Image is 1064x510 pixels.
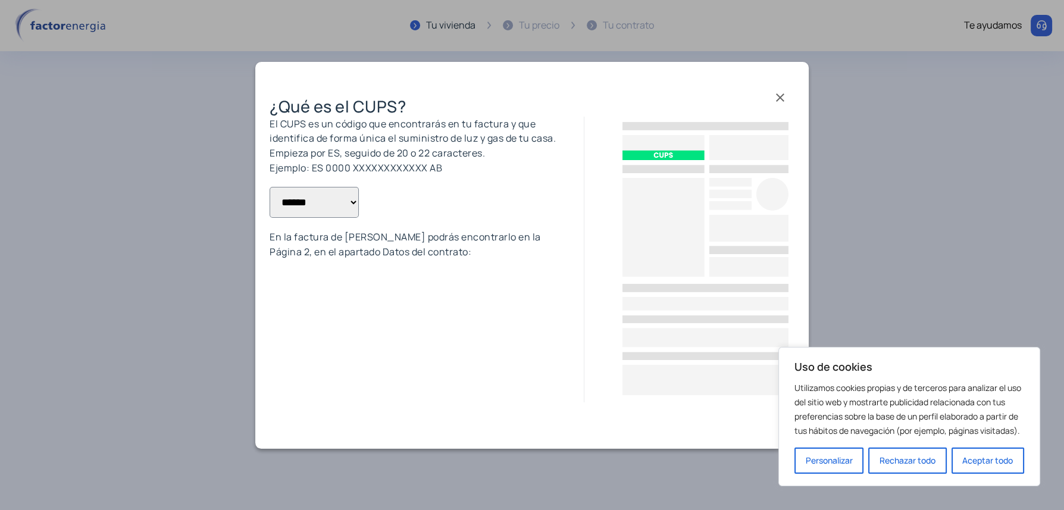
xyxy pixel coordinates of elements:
[868,448,946,474] button: Rechazar todo
[794,448,863,474] button: Personalizar
[952,448,1024,474] button: Aceptar todo
[794,359,1024,374] p: Uso de cookies
[270,230,572,259] p: En la factura de [PERSON_NAME] podrás encontrarlo en la Página 2, en el apartado Datos del contrato:
[794,381,1024,438] p: Utilizamos cookies propias y de terceros para analizar el uso del sitio web y mostrarte publicida...
[778,347,1040,486] div: Uso de cookies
